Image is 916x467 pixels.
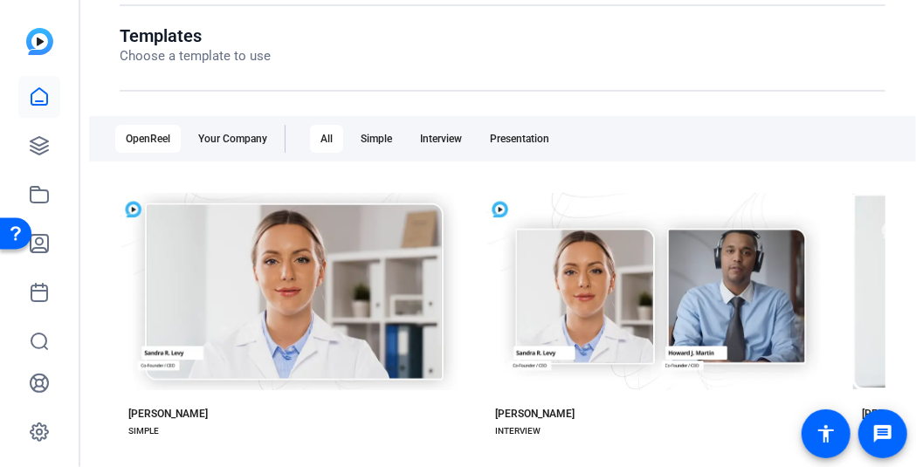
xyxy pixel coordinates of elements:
[120,46,271,66] p: Choose a template to use
[816,423,837,444] mat-icon: accessibility
[350,125,403,153] div: Simple
[115,125,181,153] div: OpenReel
[872,423,893,444] mat-icon: message
[128,407,208,421] div: [PERSON_NAME]
[410,125,472,153] div: Interview
[188,125,278,153] div: Your Company
[120,25,271,46] h1: Templates
[495,407,575,421] div: [PERSON_NAME]
[128,424,159,438] div: SIMPLE
[26,28,53,55] img: blue-gradient.svg
[495,424,541,438] div: INTERVIEW
[310,125,343,153] div: All
[479,125,560,153] div: Presentation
